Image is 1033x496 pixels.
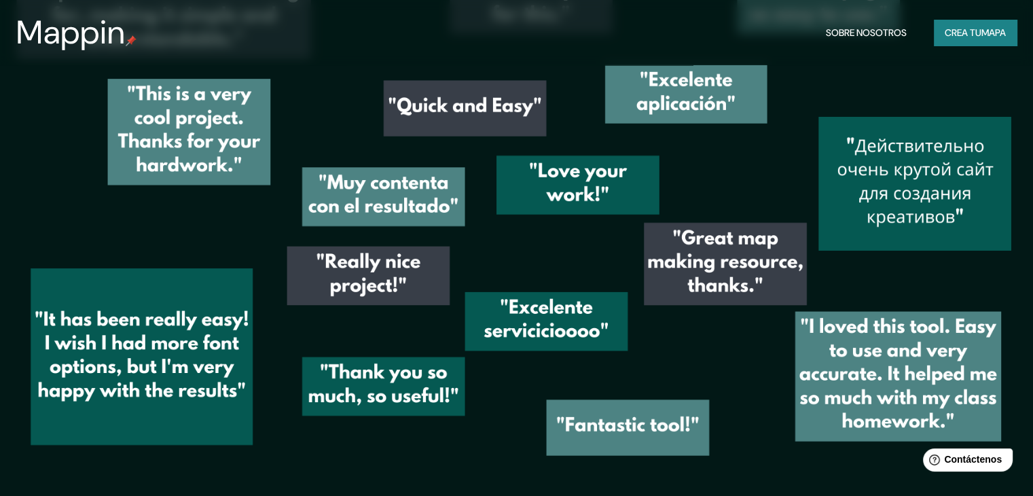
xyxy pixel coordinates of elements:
[981,26,1006,39] font: mapa
[826,26,907,39] font: Sobre nosotros
[912,443,1018,481] iframe: Lanzador de widgets de ayuda
[16,11,126,54] font: Mappin
[126,35,137,46] img: pin de mapeo
[820,20,912,46] button: Sobre nosotros
[945,26,981,39] font: Crea tu
[934,20,1017,46] button: Crea tumapa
